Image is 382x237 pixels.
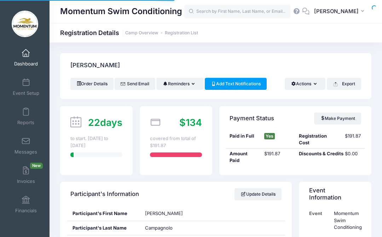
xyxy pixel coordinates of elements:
[9,192,43,217] a: Financials
[145,225,173,231] span: Campagnolo
[309,184,359,204] h4: Event Information
[156,78,203,90] button: Reminders
[285,78,325,90] button: Actions
[88,115,122,129] div: days
[125,30,158,36] a: Camp Overview
[261,150,295,164] div: $191.87
[9,133,43,158] a: Messages
[205,78,267,90] a: Add Text Notifications
[264,133,275,139] span: Yes
[67,221,140,235] div: Participant's Last Name
[341,133,364,146] div: $191.87
[15,149,37,155] span: Messages
[179,117,202,128] span: $134
[230,108,274,128] h4: Payment Status
[67,207,140,221] div: Participant's First Name
[327,78,361,90] button: Export
[295,133,341,146] div: Registration Cost
[70,56,120,76] h4: [PERSON_NAME]
[70,78,114,90] a: Order Details
[235,188,282,200] a: Update Details
[12,11,38,37] img: Momentum Swim Conditioning
[314,112,361,125] a: Make Payment
[70,184,139,204] h4: Participant's Information
[70,135,122,149] div: to start. [DATE] to [DATE]
[15,208,37,214] span: Financials
[314,7,359,15] span: [PERSON_NAME]
[184,5,290,19] input: Search by First Name, Last Name, or Email...
[9,75,43,99] a: Event Setup
[9,104,43,129] a: Reports
[17,178,35,184] span: Invoices
[9,45,43,70] a: Dashboard
[13,90,39,96] span: Event Setup
[150,135,202,149] div: covered from total of $191.87
[226,150,261,164] div: Amount Paid
[17,120,34,126] span: Reports
[9,163,43,187] a: InvoicesNew
[145,210,183,216] span: [PERSON_NAME]
[341,150,364,164] div: $0.00
[115,78,155,90] a: Send Email
[309,207,331,234] td: Event
[88,117,100,128] span: 22
[14,61,38,67] span: Dashboard
[60,29,198,36] h1: Registration Details
[295,150,341,164] div: Discounts & Credits
[30,163,43,169] span: New
[226,133,261,146] div: Paid in Full
[309,4,371,20] button: [PERSON_NAME]
[331,207,362,234] td: Momentum Swim Conditioning
[60,4,182,20] h1: Momentum Swim Conditioning
[165,30,198,36] a: Registration List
